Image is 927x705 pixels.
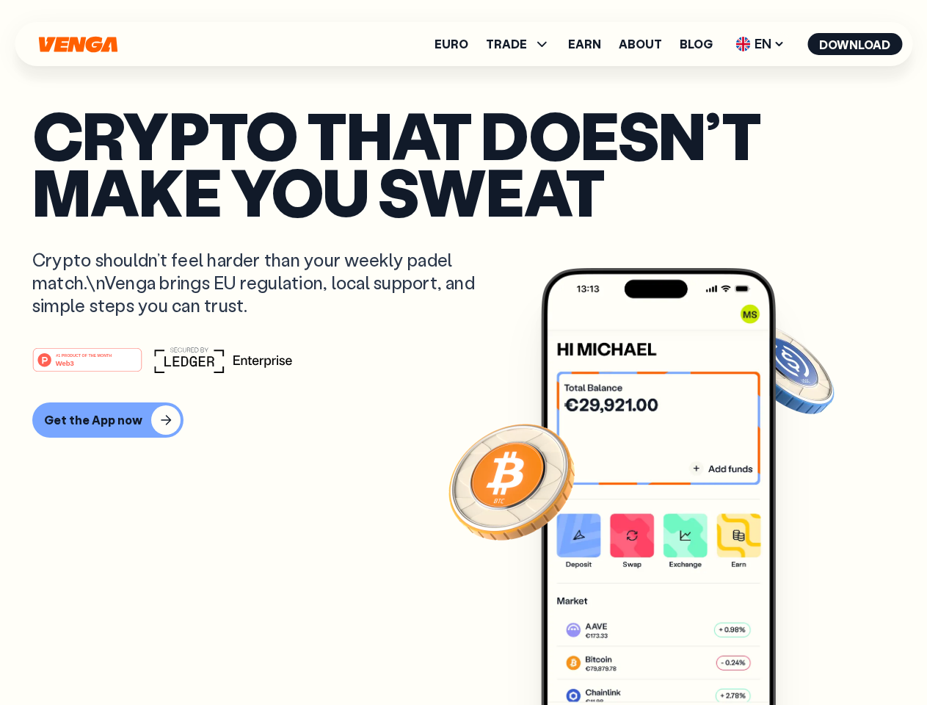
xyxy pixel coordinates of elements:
tspan: Web3 [56,358,74,366]
p: Crypto shouldn’t feel harder than your weekly padel match.\nVenga brings EU regulation, local sup... [32,248,496,317]
span: TRADE [486,38,527,50]
a: Get the App now [32,402,895,438]
button: Download [807,33,902,55]
a: #1 PRODUCT OF THE MONTHWeb3 [32,356,142,375]
tspan: #1 PRODUCT OF THE MONTH [56,352,112,357]
a: Blog [680,38,713,50]
span: EN [730,32,790,56]
p: Crypto that doesn’t make you sweat [32,106,895,219]
a: Euro [435,38,468,50]
img: USDC coin [732,316,837,422]
a: Earn [568,38,601,50]
img: Bitcoin [446,415,578,547]
div: Get the App now [44,413,142,427]
svg: Home [37,36,119,53]
span: TRADE [486,35,550,53]
button: Get the App now [32,402,183,438]
a: About [619,38,662,50]
img: flag-uk [735,37,750,51]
